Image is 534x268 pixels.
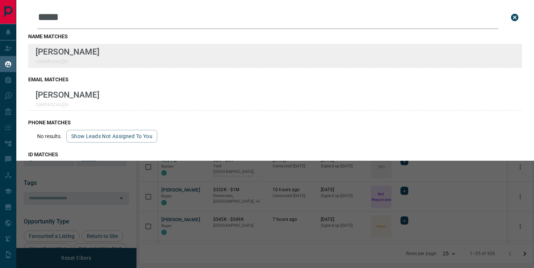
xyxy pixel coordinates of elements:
p: calebkozxx@x [36,101,99,107]
p: calebkozxx@x [36,58,99,64]
p: [PERSON_NAME] [36,90,99,99]
h3: email matches [28,76,522,82]
h3: phone matches [28,120,522,125]
h3: id matches [28,151,522,157]
button: close search bar [507,10,522,25]
p: [PERSON_NAME] [36,47,99,56]
h3: name matches [28,33,522,39]
button: show leads not assigned to you [66,130,157,143]
p: No results. [37,133,62,139]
